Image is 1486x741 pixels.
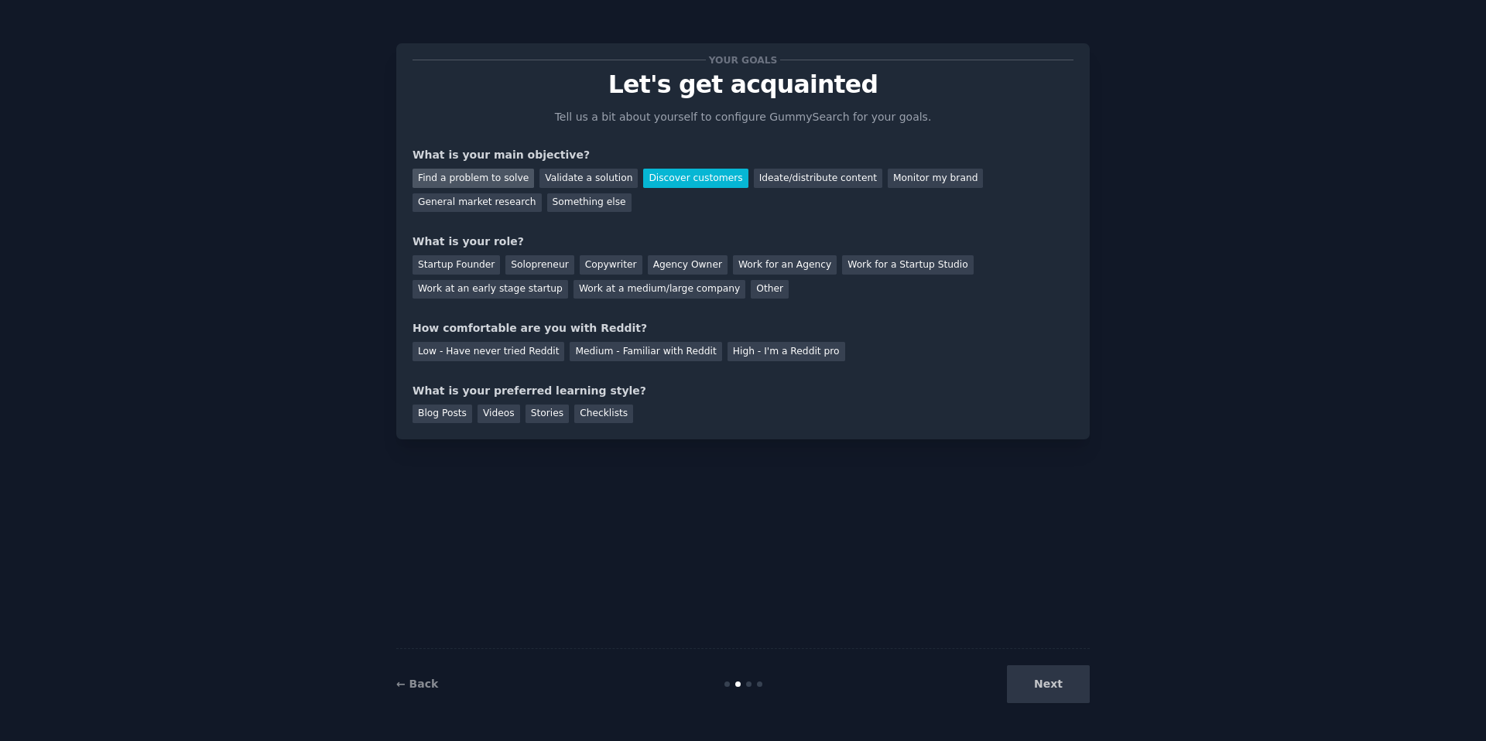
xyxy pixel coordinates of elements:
div: How comfortable are you with Reddit? [413,320,1073,336]
div: High - I'm a Reddit pro [728,342,845,361]
div: Startup Founder [413,255,500,275]
div: Low - Have never tried Reddit [413,342,564,361]
div: Checklists [574,405,633,424]
div: Blog Posts [413,405,472,424]
p: Tell us a bit about yourself to configure GummySearch for your goals. [548,109,938,125]
div: What is your preferred learning style? [413,383,1073,399]
div: Something else [547,193,632,213]
div: General market research [413,193,542,213]
div: Monitor my brand [888,169,983,188]
div: Solopreneur [505,255,574,275]
p: Let's get acquainted [413,71,1073,98]
div: Work for a Startup Studio [842,255,973,275]
div: Videos [478,405,520,424]
div: Agency Owner [648,255,728,275]
div: What is your role? [413,234,1073,250]
div: Find a problem to solve [413,169,534,188]
div: Work at a medium/large company [574,280,745,299]
div: Validate a solution [539,169,638,188]
div: Discover customers [643,169,748,188]
div: Ideate/distribute content [754,169,882,188]
div: Stories [526,405,569,424]
div: Copywriter [580,255,642,275]
div: What is your main objective? [413,147,1073,163]
div: Medium - Familiar with Reddit [570,342,721,361]
span: Your goals [706,52,780,68]
div: Work at an early stage startup [413,280,568,299]
a: ← Back [396,678,438,690]
div: Other [751,280,789,299]
div: Work for an Agency [733,255,837,275]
